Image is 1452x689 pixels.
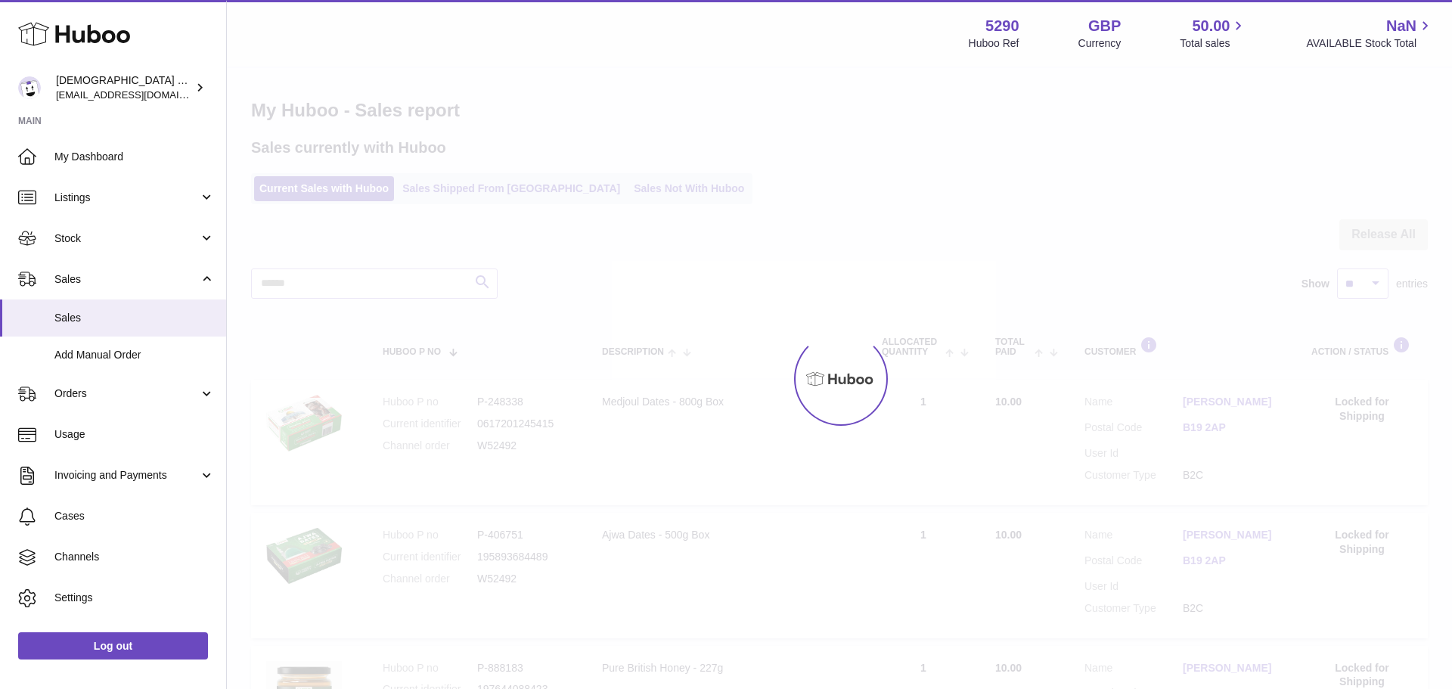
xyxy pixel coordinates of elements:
div: [DEMOGRAPHIC_DATA] Charity [56,73,192,102]
strong: 5290 [985,16,1019,36]
div: Huboo Ref [969,36,1019,51]
span: Sales [54,272,199,287]
span: Invoicing and Payments [54,468,199,483]
span: AVAILABLE Stock Total [1306,36,1434,51]
span: Channels [54,550,215,564]
strong: GBP [1088,16,1121,36]
span: Listings [54,191,199,205]
span: Stock [54,231,199,246]
span: My Dashboard [54,150,215,164]
span: NaN [1386,16,1416,36]
span: Cases [54,509,215,523]
span: Settings [54,591,215,605]
span: [EMAIL_ADDRESS][DOMAIN_NAME] [56,88,222,101]
a: Log out [18,632,208,660]
span: Orders [54,386,199,401]
span: Total sales [1180,36,1247,51]
div: Currency [1078,36,1122,51]
span: Add Manual Order [54,348,215,362]
span: Sales [54,311,215,325]
img: info@muslimcharity.org.uk [18,76,41,99]
a: 50.00 Total sales [1180,16,1247,51]
span: 50.00 [1192,16,1230,36]
a: NaN AVAILABLE Stock Total [1306,16,1434,51]
span: Usage [54,427,215,442]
